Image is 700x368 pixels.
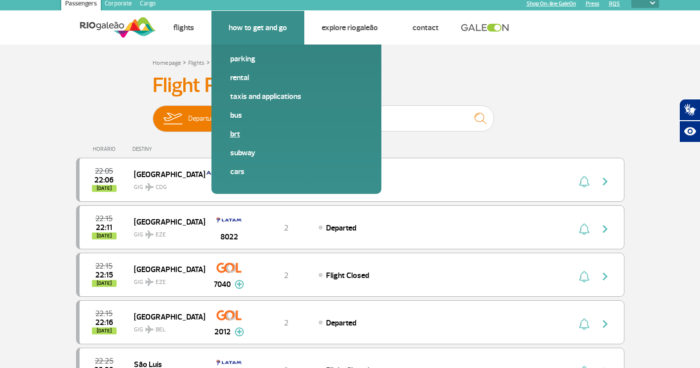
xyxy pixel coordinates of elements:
[579,176,589,187] img: sino-painel-voo.svg
[326,318,356,328] span: Departed
[296,105,494,132] input: Flight, city or airline
[235,280,244,289] img: mais-info-painel-voo.svg
[230,110,363,121] a: Bus
[230,147,363,158] a: Subway
[92,327,117,334] span: [DATE]
[230,166,363,177] a: Cars
[145,230,154,238] img: destiny_airplane.svg
[132,146,205,152] div: DESTINY
[145,325,154,333] img: destiny_airplane.svg
[586,0,599,7] a: Press
[153,73,548,98] h3: Flight Panel
[679,99,700,142] div: Plugin de acessibilidade da Hand Talk.
[579,223,589,235] img: sino-painel-voo.svg
[94,177,114,184] span: 2025-08-25 22:06:00
[96,224,112,231] span: 2025-08-25 22:11:38
[230,53,363,64] a: Parking
[284,271,288,280] span: 2
[579,271,589,282] img: sino-painel-voo.svg
[156,183,167,192] span: CDG
[188,106,220,132] span: Departures
[134,273,197,287] span: GIG
[134,178,197,192] span: GIG
[92,185,117,192] span: [DATE]
[599,318,611,330] img: seta-direita-painel-voo.svg
[214,326,231,338] span: 2012
[134,225,197,239] span: GIG
[205,146,254,152] div: AIRLINE
[153,59,181,67] a: Home page
[95,215,113,222] span: 2025-08-25 22:15:00
[230,72,363,83] a: Rental
[156,278,166,287] span: EZE
[599,223,611,235] img: seta-direita-painel-voo.svg
[527,0,576,7] a: Shop On-line GaleOn
[679,121,700,142] button: Abrir recursos assistivos.
[134,320,197,334] span: GIG
[599,271,611,282] img: seta-direita-painel-voo.svg
[95,263,113,270] span: 2025-08-25 22:15:00
[95,310,113,317] span: 2025-08-25 22:15:00
[156,325,165,334] span: BEL
[188,59,205,67] a: Flights
[284,223,288,233] span: 2
[173,23,194,33] a: Flights
[134,168,197,181] span: [GEOGRAPHIC_DATA]
[95,319,113,326] span: 2025-08-25 22:16:35
[92,280,117,287] span: [DATE]
[412,23,439,33] a: Contact
[599,176,611,187] img: seta-direita-painel-voo.svg
[206,56,210,68] a: >
[284,318,288,328] span: 2
[322,23,378,33] a: Explore RIOgaleão
[134,215,197,228] span: [GEOGRAPHIC_DATA]
[230,91,363,102] a: Taxis and applications
[95,168,113,175] span: 2025-08-25 22:05:00
[679,99,700,121] button: Abrir tradutor de língua de sinais.
[609,0,620,7] a: RQS
[579,318,589,330] img: sino-painel-voo.svg
[183,56,186,68] a: >
[95,358,114,365] span: 2025-08-25 22:25:00
[79,146,133,152] div: HORÁRIO
[157,106,188,132] img: slider-embarque
[134,263,197,276] span: [GEOGRAPHIC_DATA]
[145,183,154,191] img: destiny_airplane.svg
[229,23,287,33] a: How to get and go
[326,223,356,233] span: Departed
[134,310,197,323] span: [GEOGRAPHIC_DATA]
[95,272,113,278] span: 2025-08-25 22:15:24
[92,232,117,239] span: [DATE]
[156,230,166,239] span: EZE
[326,271,369,280] span: Flight Closed
[220,231,238,243] span: 8022
[145,278,154,286] img: destiny_airplane.svg
[214,278,231,290] span: 7040
[230,129,363,139] a: BRT
[235,327,244,336] img: mais-info-painel-voo.svg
